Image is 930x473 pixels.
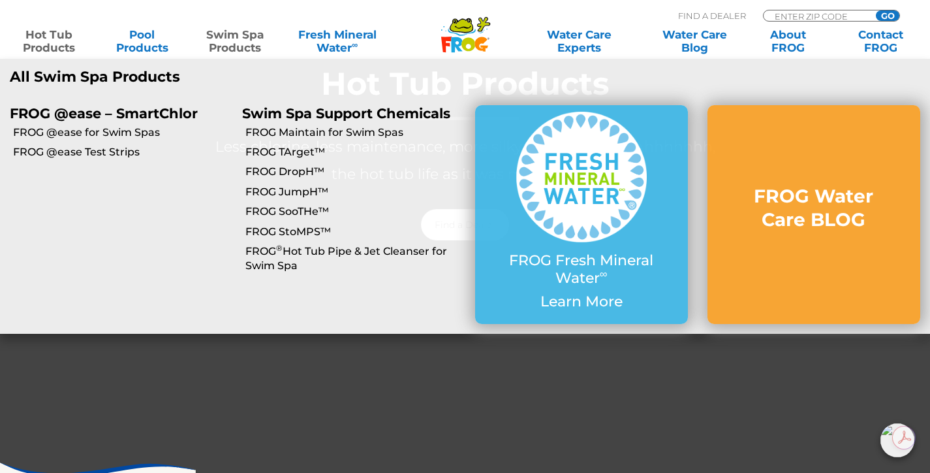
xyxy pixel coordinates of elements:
p: FROG Fresh Mineral Water [501,252,662,287]
a: Swim Spa Support Chemicals [242,105,450,122]
a: FROG TArget™ [245,145,465,159]
a: FROG®Hot Tub Pipe & Jet Cleanser for Swim Spa [245,244,465,274]
sup: ∞ [352,40,358,50]
a: FROG Water Care BLOG [734,184,894,245]
p: Learn More [501,293,662,310]
a: Hot TubProducts [13,28,85,54]
input: Zip Code Form [773,10,861,22]
a: FROG SooTHe™ [245,204,465,219]
a: ContactFROG [845,28,917,54]
a: FROG JumpH™ [245,185,465,199]
a: Fresh MineralWater∞ [292,28,382,54]
sup: ® [276,243,283,253]
a: FROG Fresh Mineral Water∞ Learn More [501,112,662,317]
a: FROG @ease Test Strips [13,145,232,159]
a: Water CareBlog [659,28,731,54]
sup: ∞ [600,267,608,280]
p: Find A Dealer [678,10,746,22]
a: FROG DropH™ [245,165,465,179]
a: FROG StoMPS™ [245,225,465,239]
a: FROG Maintain for Swim Spas [245,125,465,140]
a: Swim SpaProducts [199,28,271,54]
a: FROG @ease for Swim Spas [13,125,232,140]
a: PoolProducts [106,28,178,54]
h3: FROG Water Care BLOG [734,184,894,232]
a: All Swim Spa Products [10,69,456,86]
img: openIcon [880,423,914,457]
p: FROG @ease – SmartChlor [10,105,223,122]
input: GO [876,10,899,21]
a: Water CareExperts [521,28,638,54]
a: AboutFROG [752,28,824,54]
